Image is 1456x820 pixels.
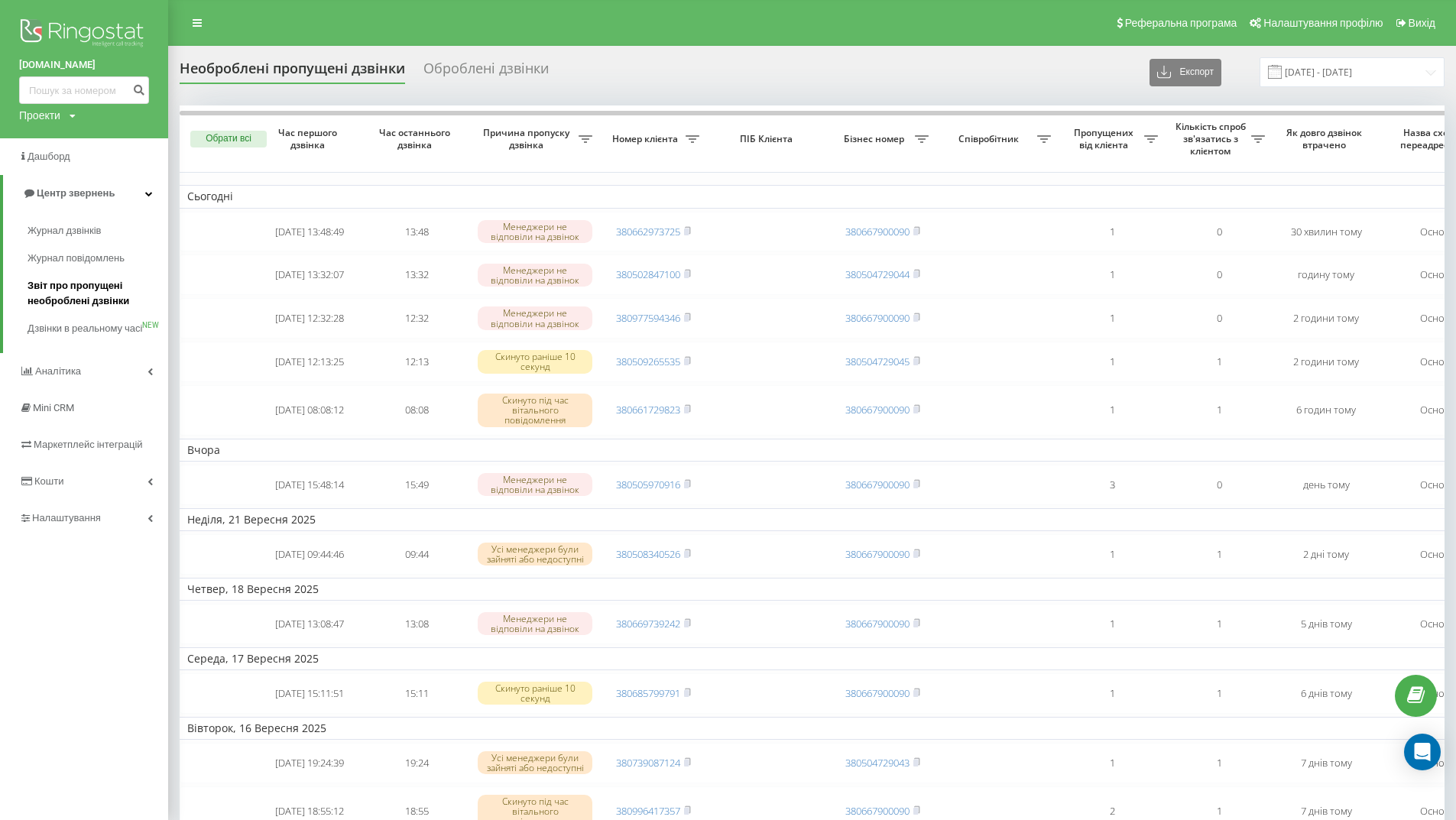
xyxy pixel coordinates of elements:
[616,686,680,700] a: 380685799791
[1273,298,1380,339] td: 2 години тому
[363,254,470,295] td: 13:32
[1059,465,1166,505] td: 3
[1059,673,1166,714] td: 1
[28,272,168,315] a: Звіт про пропущені необроблені дзвінки
[845,267,910,281] a: 380504729044
[478,306,592,329] div: Менеджери не відповіли на дзвінок
[1273,385,1380,436] td: 6 годин тому
[1059,212,1166,252] td: 1
[478,394,592,427] div: Скинуто під час вітального повідомлення
[616,478,680,491] a: 380505970916
[478,682,592,705] div: Скинуто раніше 10 секунд
[28,245,168,272] a: Журнал повідомлень
[363,342,470,382] td: 12:13
[28,321,142,336] span: Дзвінки в реальному часі
[478,543,592,566] div: Усі менеджери були зайняті або недоступні
[1404,734,1441,770] div: Open Intercom Messenger
[616,225,680,238] a: 380662973725
[1150,59,1221,86] button: Експорт
[1273,673,1380,714] td: 6 днів тому
[616,547,680,561] a: 380508340526
[3,175,168,212] a: Центр звернень
[19,57,149,73] a: [DOMAIN_NAME]
[616,804,680,818] a: 380996417357
[1166,534,1273,575] td: 1
[1263,17,1383,29] span: Налаштування профілю
[608,133,686,145] span: Номер клієнта
[256,212,363,252] td: [DATE] 13:48:49
[616,617,680,630] a: 380669739242
[478,220,592,243] div: Менеджери не відповіли на дзвінок
[478,751,592,774] div: Усі менеджери були зайняті або недоступні
[1059,604,1166,644] td: 1
[1166,298,1273,339] td: 0
[845,804,910,818] a: 380667900090
[1059,254,1166,295] td: 1
[363,673,470,714] td: 15:11
[1059,743,1166,783] td: 1
[1125,17,1237,29] span: Реферальна програма
[363,385,470,436] td: 08:08
[845,756,910,770] a: 380504729043
[363,743,470,783] td: 19:24
[28,217,168,245] a: Журнал дзвінків
[190,131,267,147] button: Обрати всі
[363,465,470,505] td: 15:49
[1166,743,1273,783] td: 1
[180,60,405,84] div: Необроблені пропущені дзвінки
[845,311,910,325] a: 380667900090
[256,342,363,382] td: [DATE] 12:13:25
[1166,342,1273,382] td: 1
[1166,465,1273,505] td: 0
[19,108,60,123] div: Проекти
[1166,673,1273,714] td: 1
[363,212,470,252] td: 13:48
[478,127,579,151] span: Причина пропуску дзвінка
[256,254,363,295] td: [DATE] 13:32:07
[1273,212,1380,252] td: 30 хвилин тому
[34,439,143,450] span: Маркетплейс інтеграцій
[478,350,592,373] div: Скинуто раніше 10 секунд
[616,355,680,368] a: 380509265535
[1059,534,1166,575] td: 1
[28,278,161,309] span: Звіт про пропущені необроблені дзвінки
[1273,743,1380,783] td: 7 днів тому
[423,60,549,84] div: Оброблені дзвінки
[616,756,680,770] a: 380739087124
[1273,534,1380,575] td: 2 дні тому
[1173,121,1251,157] span: Кількість спроб зв'язатись з клієнтом
[478,612,592,635] div: Менеджери не відповіли на дзвінок
[375,127,458,151] span: Час останнього дзвінка
[616,403,680,416] a: 380661729823
[256,298,363,339] td: [DATE] 12:32:28
[28,315,168,342] a: Дзвінки в реальному часіNEW
[616,267,680,281] a: 380502847100
[720,133,816,145] span: ПІБ Клієнта
[1059,342,1166,382] td: 1
[845,355,910,368] a: 380504729045
[1273,254,1380,295] td: годину тому
[28,251,125,266] span: Журнал повідомлень
[1285,127,1367,151] span: Як довго дзвінок втрачено
[256,534,363,575] td: [DATE] 09:44:46
[845,547,910,561] a: 380667900090
[256,385,363,436] td: [DATE] 08:08:12
[616,311,680,325] a: 380977594346
[1059,298,1166,339] td: 1
[28,223,101,238] span: Журнал дзвінків
[1273,604,1380,644] td: 5 днів тому
[1166,385,1273,436] td: 1
[256,465,363,505] td: [DATE] 15:48:14
[37,187,115,199] span: Центр звернень
[845,686,910,700] a: 380667900090
[256,743,363,783] td: [DATE] 19:24:39
[1166,604,1273,644] td: 1
[1273,465,1380,505] td: день тому
[35,365,81,377] span: Аналiтика
[1066,127,1144,151] span: Пропущених від клієнта
[32,512,101,523] span: Налаштування
[363,298,470,339] td: 12:32
[1409,17,1435,29] span: Вихід
[268,127,351,151] span: Час першого дзвінка
[845,617,910,630] a: 380667900090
